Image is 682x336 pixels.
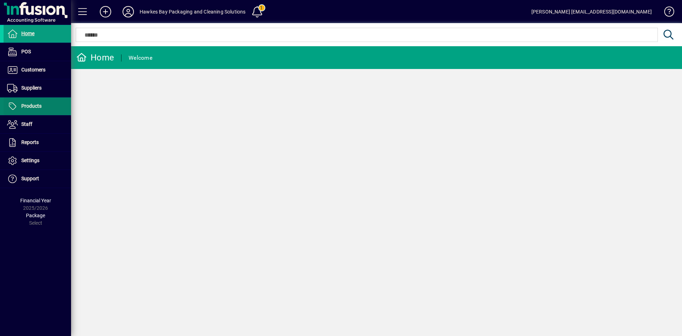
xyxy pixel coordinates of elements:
[4,43,71,61] a: POS
[26,213,45,218] span: Package
[659,1,673,25] a: Knowledge Base
[20,198,51,203] span: Financial Year
[21,176,39,181] span: Support
[129,52,152,64] div: Welcome
[531,6,652,17] div: [PERSON_NAME] [EMAIL_ADDRESS][DOMAIN_NAME]
[4,116,71,133] a: Staff
[4,61,71,79] a: Customers
[4,170,71,188] a: Support
[4,97,71,115] a: Products
[4,79,71,97] a: Suppliers
[4,134,71,151] a: Reports
[21,67,45,73] span: Customers
[21,103,42,109] span: Products
[4,152,71,170] a: Settings
[21,85,42,91] span: Suppliers
[21,121,32,127] span: Staff
[21,49,31,54] span: POS
[117,5,140,18] button: Profile
[140,6,246,17] div: Hawkes Bay Packaging and Cleaning Solutions
[94,5,117,18] button: Add
[21,158,39,163] span: Settings
[21,139,39,145] span: Reports
[21,31,34,36] span: Home
[76,52,114,63] div: Home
